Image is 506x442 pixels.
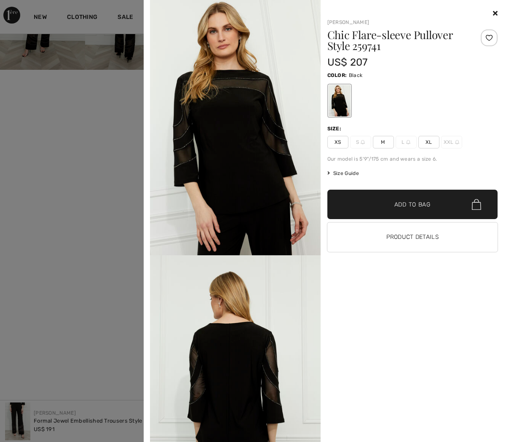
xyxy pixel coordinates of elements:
span: XL [418,136,439,148]
span: L [396,136,417,148]
div: Our model is 5'9"/175 cm and wears a size 6. [327,155,498,163]
div: Black [328,85,350,116]
span: Add to Bag [394,200,431,209]
span: Chat [20,6,37,13]
span: M [373,136,394,148]
span: XXL [441,136,462,148]
span: XS [327,136,348,148]
a: [PERSON_NAME] [327,19,369,25]
span: S [350,136,371,148]
div: Size: [327,125,343,132]
span: Black [349,72,363,78]
img: Bag.svg [472,199,481,210]
img: ring-m.svg [455,140,459,144]
span: US$ 207 [327,56,368,68]
span: Color: [327,72,347,78]
img: ring-m.svg [361,140,365,144]
h1: Chic Flare-sleeve Pullover Style 259741 [327,29,469,51]
button: Product Details [327,222,498,252]
button: Add to Bag [327,190,498,219]
img: ring-m.svg [406,140,410,144]
span: Size Guide [327,169,359,177]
